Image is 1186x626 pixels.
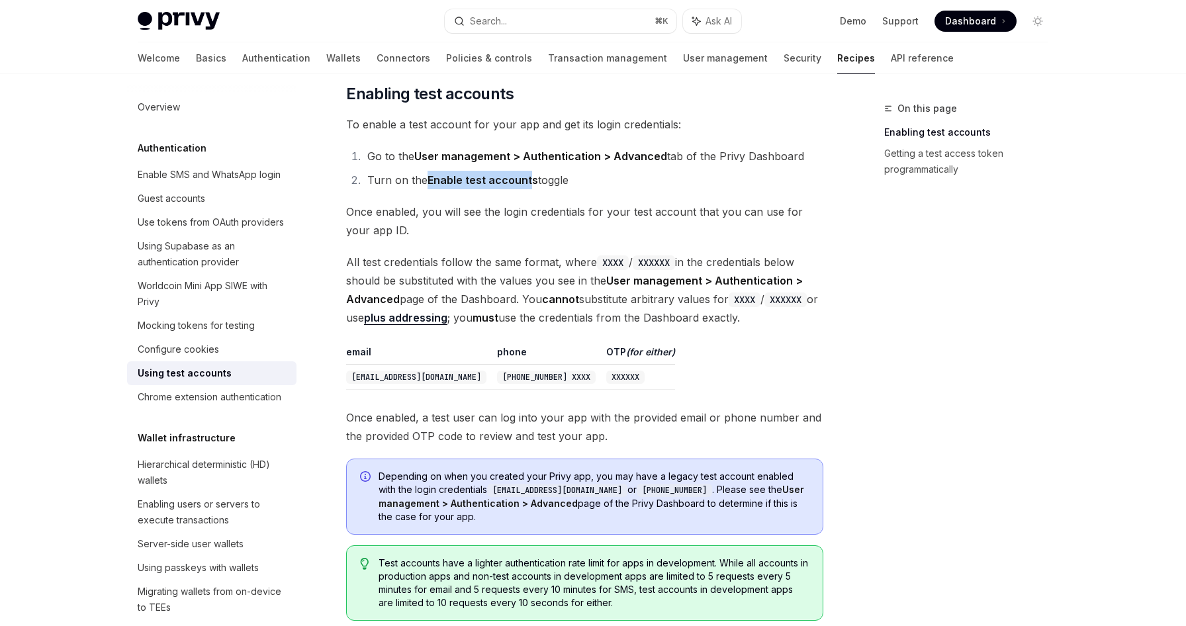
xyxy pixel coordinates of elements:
div: Server-side user wallets [138,536,244,552]
a: Demo [840,15,866,28]
div: Using test accounts [138,365,232,381]
div: Guest accounts [138,191,205,206]
a: Chrome extension authentication [127,385,296,409]
a: Welcome [138,42,180,74]
a: Authentication [242,42,310,74]
a: Transaction management [548,42,667,74]
li: Turn on the toggle [363,171,823,189]
div: Configure cookies [138,341,219,357]
a: Worldcoin Mini App SIWE with Privy [127,274,296,314]
div: Using Supabase as an authentication provider [138,238,289,270]
a: Policies & controls [446,42,532,74]
span: To enable a test account for your app and get its login credentials: [346,115,823,134]
span: All test credentials follow the same format, where / in the credentials below should be substitut... [346,253,823,327]
div: Overview [138,99,180,115]
code: XXXX [729,292,760,307]
div: Chrome extension authentication [138,389,281,405]
a: Support [882,15,919,28]
a: Hierarchical deterministic (HD) wallets [127,453,296,492]
a: Use tokens from OAuth providers [127,210,296,234]
code: [EMAIL_ADDRESS][DOMAIN_NAME] [487,484,627,497]
button: Ask AI [683,9,741,33]
code: XXXXXX [633,255,675,270]
div: Worldcoin Mini App SIWE with Privy [138,278,289,310]
div: Enabling users or servers to execute transactions [138,496,289,528]
img: light logo [138,12,220,30]
a: Mocking tokens for testing [127,314,296,337]
span: Once enabled, a test user can log into your app with the provided email or phone number and the p... [346,408,823,445]
a: Server-side user wallets [127,532,296,556]
a: API reference [891,42,954,74]
div: Mocking tokens for testing [138,318,255,334]
code: XXXX [597,255,629,270]
code: XXXXXX [606,371,645,384]
a: User management [683,42,768,74]
button: Toggle dark mode [1027,11,1048,32]
a: Migrating wallets from on-device to TEEs [127,580,296,619]
a: Getting a test access token programmatically [884,143,1059,180]
th: OTP [601,345,675,365]
code: [PHONE_NUMBER] [637,484,712,497]
a: Dashboard [935,11,1017,32]
strong: User management > Authentication > Advanced [414,150,667,163]
h5: Wallet infrastructure [138,430,236,446]
svg: Tip [360,558,369,570]
a: Enabling test accounts [884,122,1059,143]
a: Overview [127,95,296,119]
div: Using passkeys with wallets [138,560,259,576]
em: (for either) [626,346,675,357]
a: Using test accounts [127,361,296,385]
svg: Info [360,471,373,484]
span: Enabling test accounts [346,83,514,105]
span: Once enabled, you will see the login credentials for your test account that you can use for your ... [346,202,823,240]
li: Go to the tab of the Privy Dashboard [363,147,823,165]
span: On this page [897,101,957,116]
code: XXXXXX [764,292,807,307]
div: Use tokens from OAuth providers [138,214,284,230]
code: [PHONE_NUMBER] XXXX [497,371,596,384]
span: Ask AI [706,15,732,28]
div: Migrating wallets from on-device to TEEs [138,584,289,615]
a: Wallets [326,42,361,74]
div: Search... [470,13,507,29]
span: Dashboard [945,15,996,28]
code: [EMAIL_ADDRESS][DOMAIN_NAME] [346,371,486,384]
div: Enable SMS and WhatsApp login [138,167,281,183]
button: Search...⌘K [445,9,676,33]
th: phone [492,345,601,365]
h5: Authentication [138,140,206,156]
strong: Enable test accounts [428,173,538,187]
a: plus addressing [364,311,447,325]
a: Guest accounts [127,187,296,210]
a: Enable SMS and WhatsApp login [127,163,296,187]
a: Using Supabase as an authentication provider [127,234,296,274]
a: Recipes [837,42,875,74]
a: Basics [196,42,226,74]
div: Hierarchical deterministic (HD) wallets [138,457,289,488]
span: Test accounts have a lighter authentication rate limit for apps in development. While all account... [379,557,809,609]
span: Depending on when you created your Privy app, you may have a legacy test account enabled with the... [379,470,809,523]
a: Connectors [377,42,430,74]
a: Security [784,42,821,74]
a: Using passkeys with wallets [127,556,296,580]
strong: must [473,311,498,324]
a: Configure cookies [127,337,296,361]
span: ⌘ K [655,16,668,26]
a: Enabling users or servers to execute transactions [127,492,296,532]
strong: cannot [542,292,579,306]
th: email [346,345,492,365]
